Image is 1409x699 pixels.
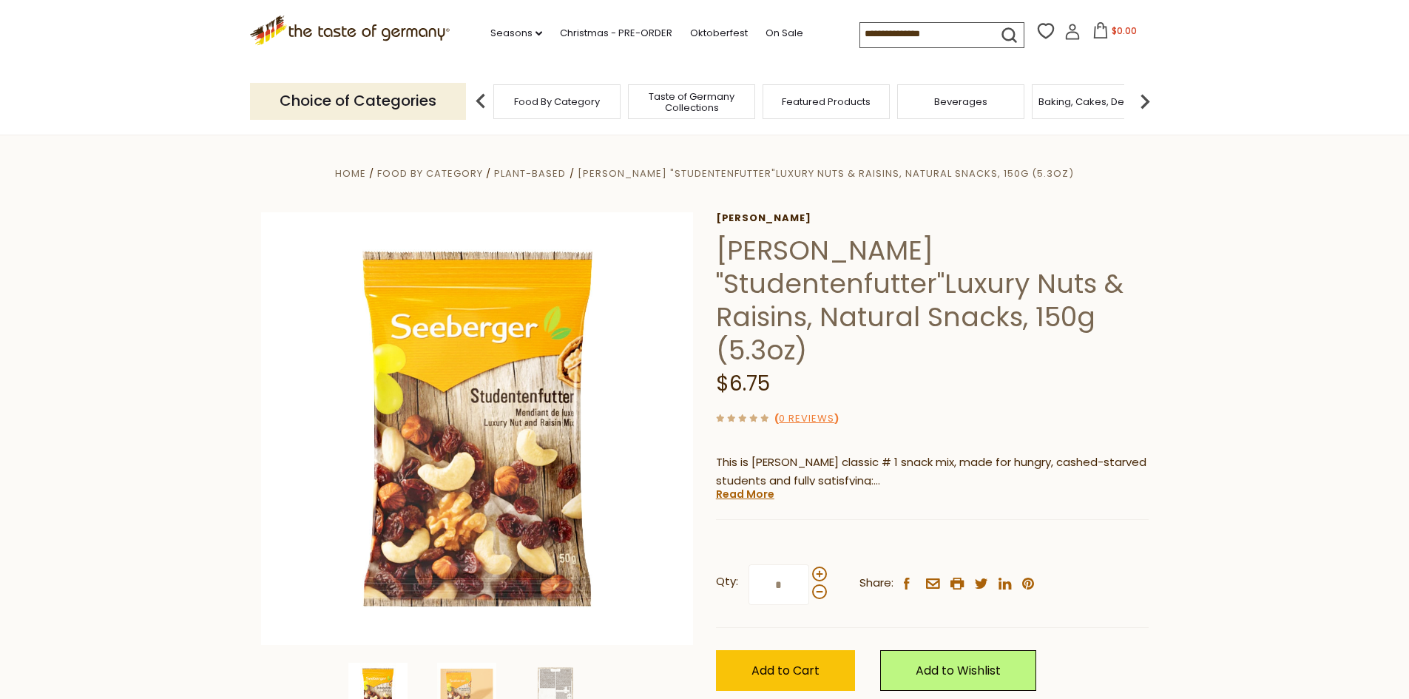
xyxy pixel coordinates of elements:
p: This is [PERSON_NAME] classic # 1 snack mix, made for hungry, cashed-starved students and fully s... [716,453,1149,490]
a: Christmas - PRE-ORDER [560,25,672,41]
span: $6.75 [716,369,770,398]
img: next arrow [1130,87,1160,116]
a: [PERSON_NAME] "Studentenfutter"Luxury Nuts & Raisins, Natural Snacks, 150g (5.3oz) [578,166,1074,180]
a: 0 Reviews [779,411,834,427]
input: Qty: [749,564,809,605]
a: Add to Wishlist [880,650,1036,691]
h1: [PERSON_NAME] "Studentenfutter"Luxury Nuts & Raisins, Natural Snacks, 150g (5.3oz) [716,234,1149,367]
a: Oktoberfest [690,25,748,41]
a: Featured Products [782,96,871,107]
a: Food By Category [514,96,600,107]
a: On Sale [766,25,803,41]
a: Food By Category [377,166,483,180]
a: Beverages [934,96,987,107]
span: $0.00 [1112,24,1137,37]
a: Taste of Germany Collections [632,91,751,113]
a: [PERSON_NAME] [716,212,1149,224]
button: Add to Cart [716,650,855,691]
a: Seasons [490,25,542,41]
span: Share: [859,574,893,592]
a: Baking, Cakes, Desserts [1038,96,1153,107]
a: Home [335,166,366,180]
strong: Qty: [716,573,738,591]
img: previous arrow [466,87,496,116]
a: Plant-Based [494,166,566,180]
p: Choice of Categories [250,83,466,119]
span: Add to Cart [751,662,820,679]
button: $0.00 [1084,22,1146,44]
a: Read More [716,487,774,502]
span: ( ) [774,411,839,425]
img: Seeberger Studentenfutter Nuts & Raisins [261,212,694,645]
